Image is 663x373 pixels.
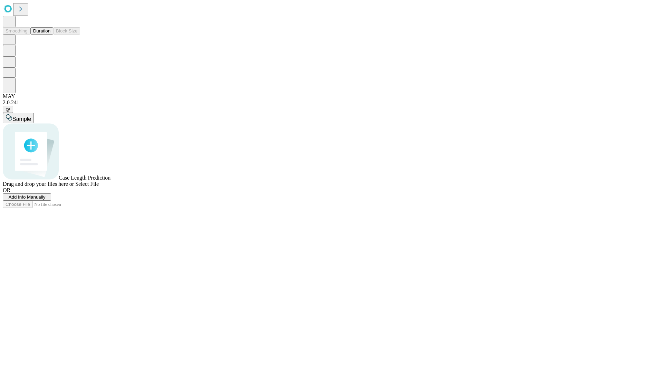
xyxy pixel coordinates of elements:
[3,187,10,193] span: OR
[59,175,110,181] span: Case Length Prediction
[3,113,34,123] button: Sample
[3,193,51,201] button: Add Info Manually
[3,93,660,99] div: MAY
[3,106,13,113] button: @
[3,99,660,106] div: 2.0.241
[9,194,46,200] span: Add Info Manually
[3,181,74,187] span: Drag and drop your files here or
[3,27,30,35] button: Smoothing
[75,181,99,187] span: Select File
[6,107,10,112] span: @
[12,116,31,122] span: Sample
[53,27,80,35] button: Block Size
[30,27,53,35] button: Duration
